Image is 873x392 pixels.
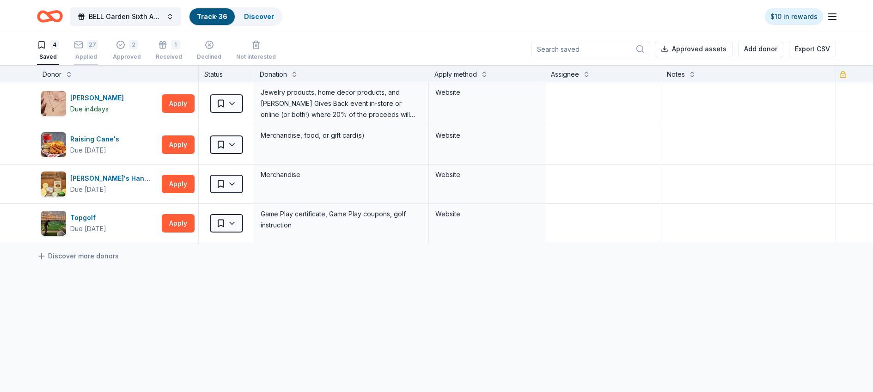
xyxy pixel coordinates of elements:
a: $10 in rewards [765,8,823,25]
button: Add donor [738,41,783,57]
div: Donor [43,69,61,80]
div: 2 [129,40,138,49]
a: Discover [244,12,274,20]
button: Not interested [236,37,276,65]
button: Image for Kendra Scott[PERSON_NAME]Due in4days [41,91,158,116]
a: Track· 36 [197,12,227,20]
button: 2Approved [113,37,141,65]
img: Image for Topgolf [41,211,66,236]
button: BELL Garden Sixth Annual Virtual Auction [70,7,181,26]
a: Home [37,6,63,27]
a: Discover more donors [37,251,119,262]
div: Jewelry products, home decor products, and [PERSON_NAME] Gives Back event in-store or online (or ... [260,86,423,121]
div: Due in 4 days [70,104,109,115]
div: Saved [37,53,59,61]
button: 1Received [156,37,182,65]
button: 4Saved [37,37,59,65]
div: Not interested [236,53,276,61]
input: Search saved [531,41,649,57]
img: Image for Tito's Handmade Vodka [41,171,66,196]
button: Apply [162,94,195,113]
div: Website [435,169,538,180]
button: Declined [197,37,221,65]
div: Merchandise, food, or gift card(s) [260,129,423,142]
div: Website [435,208,538,220]
div: Donation [260,69,287,80]
img: Image for Kendra Scott [41,91,66,116]
div: Game Play certificate, Game Play coupons, golf instruction [260,208,423,232]
div: Due [DATE] [70,145,106,156]
div: [PERSON_NAME]'s Handmade Vodka [70,173,158,184]
button: Image for Tito's Handmade Vodka[PERSON_NAME]'s Handmade VodkaDue [DATE] [41,171,158,197]
button: Image for TopgolfTopgolfDue [DATE] [41,210,158,236]
button: Apply [162,135,195,154]
div: Assignee [551,69,579,80]
button: Export CSV [789,41,836,57]
button: Track· 36Discover [189,7,282,26]
div: Website [435,130,538,141]
div: 1 [171,40,180,49]
div: 4 [50,40,59,49]
div: Received [156,53,182,61]
button: Approved assets [655,41,733,57]
div: Due [DATE] [70,223,106,234]
div: Due [DATE] [70,184,106,195]
div: Raising Cane's [70,134,123,145]
img: Image for Raising Cane's [41,132,66,157]
div: [PERSON_NAME] [70,92,128,104]
div: Notes [667,69,685,80]
button: Image for Raising Cane's Raising Cane'sDue [DATE] [41,132,158,158]
div: 27 [87,40,98,49]
span: BELL Garden Sixth Annual Virtual Auction [89,11,163,22]
div: Website [435,87,538,98]
div: Apply method [434,69,477,80]
div: Applied [74,53,98,61]
button: Apply [162,214,195,233]
button: Apply [162,175,195,193]
button: 27Applied [74,37,98,65]
div: Declined [197,53,221,61]
div: Merchandise [260,168,423,181]
div: Topgolf [70,212,106,223]
div: Approved [113,53,141,61]
div: Status [199,65,254,82]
